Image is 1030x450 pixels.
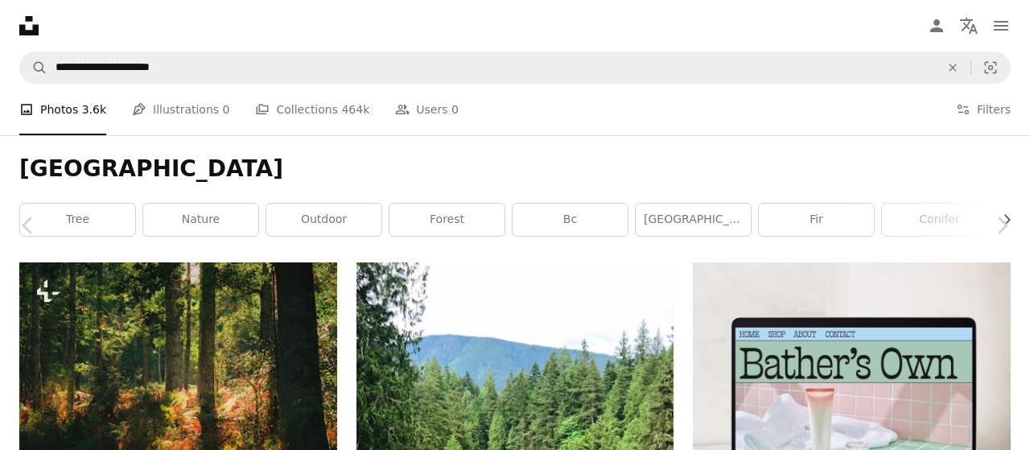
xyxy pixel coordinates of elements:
a: Log in / Sign up [921,10,953,42]
span: 0 [223,101,230,118]
form: Find visuals sitewide [19,52,1011,84]
button: Filters [956,84,1011,135]
a: nature [143,204,258,236]
a: Illustrations 0 [132,84,229,135]
button: Clear [935,52,970,83]
a: bc [513,204,628,236]
a: forest [389,204,505,236]
h1: [GEOGRAPHIC_DATA] [19,155,1011,184]
a: Next [974,148,1030,303]
button: Visual search [971,52,1010,83]
a: a forest filled with lots of tall trees [19,361,337,375]
button: Menu [985,10,1017,42]
a: outdoor [266,204,381,236]
a: Home — Unsplash [19,16,39,35]
a: tree [20,204,135,236]
span: 464k [341,101,369,118]
a: Collections 464k [255,84,369,135]
a: [GEOGRAPHIC_DATA] [636,204,751,236]
button: Search Unsplash [20,52,47,83]
a: Users 0 [395,84,459,135]
a: conifer [882,204,997,236]
a: fir [759,204,874,236]
span: 0 [451,101,459,118]
button: Language [953,10,985,42]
